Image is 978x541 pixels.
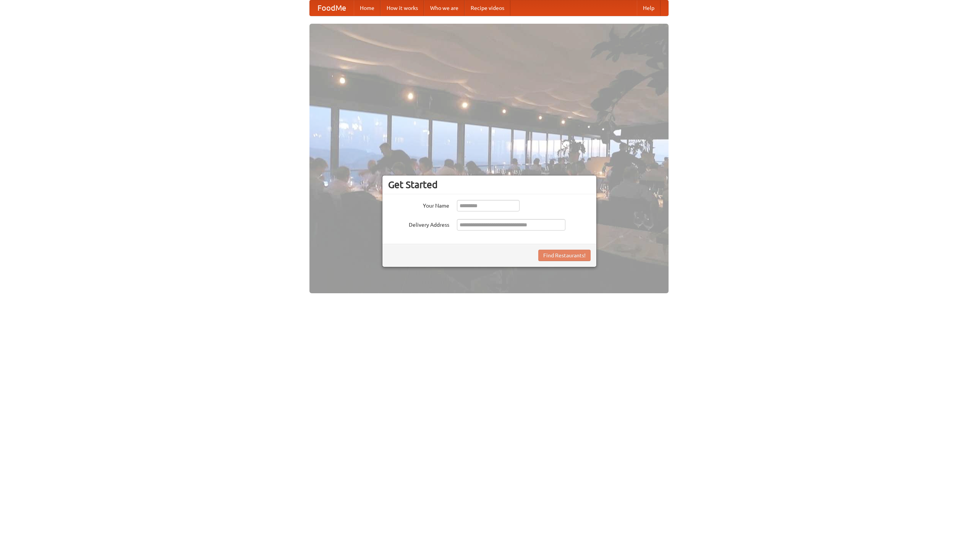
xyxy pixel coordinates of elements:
a: Who we are [424,0,465,16]
label: Delivery Address [388,219,449,229]
a: FoodMe [310,0,354,16]
a: Help [637,0,661,16]
a: Home [354,0,381,16]
button: Find Restaurants! [538,250,591,261]
a: Recipe videos [465,0,510,16]
a: How it works [381,0,424,16]
label: Your Name [388,200,449,210]
h3: Get Started [388,179,591,190]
